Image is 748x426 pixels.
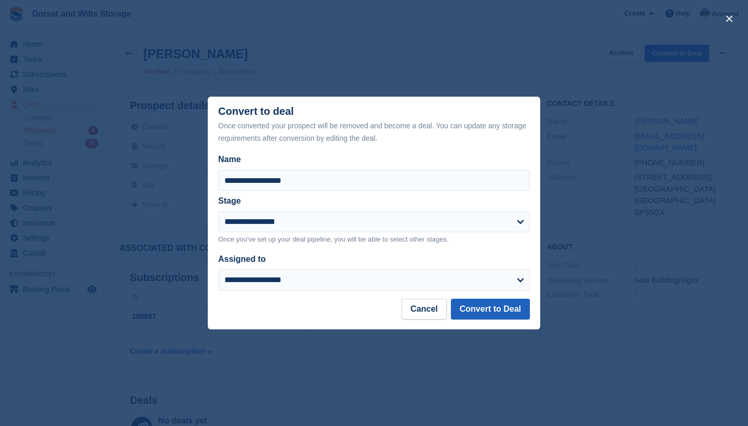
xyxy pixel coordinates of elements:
button: close [721,10,738,27]
div: Once converted your prospect will be removed and become a deal. You can update any storage requir... [218,119,530,144]
div: Convert to deal [218,105,530,144]
label: Name [218,153,530,166]
button: Convert to Deal [451,299,530,319]
p: Once you've set up your deal pipeline, you will be able to select other stages. [218,234,530,245]
label: Assigned to [218,255,266,263]
button: Cancel [402,299,446,319]
label: Stage [218,196,241,205]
